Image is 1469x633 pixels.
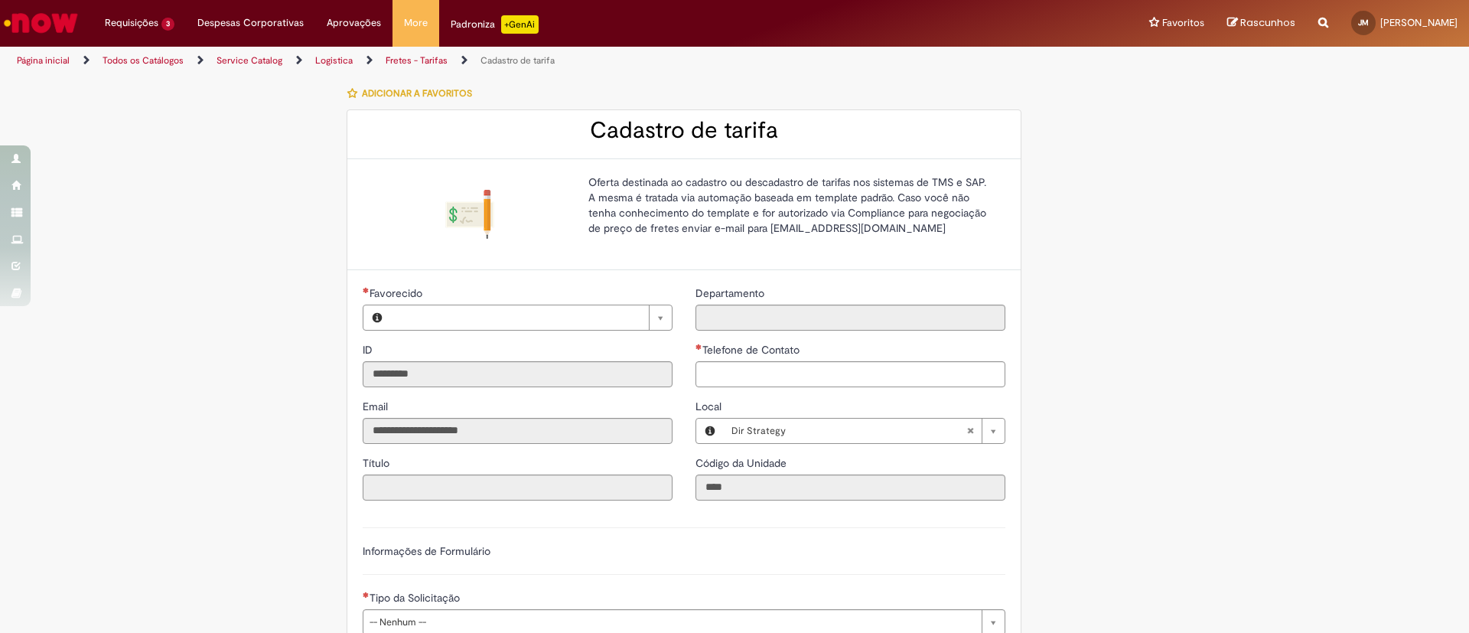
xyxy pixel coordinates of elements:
span: Somente leitura - ID [363,343,376,357]
ul: Trilhas de página [11,47,968,75]
a: Service Catalog [217,54,282,67]
span: More [404,15,428,31]
input: ID [363,361,673,387]
a: Fretes - Tarifas [386,54,448,67]
span: Aprovações [327,15,381,31]
img: Cadastro de tarifa [445,190,494,239]
a: Página inicial [17,54,70,67]
a: Cadastro de tarifa [480,54,555,67]
div: Padroniza [451,15,539,34]
span: Tipo da Solicitação [370,591,463,605]
span: 3 [161,18,174,31]
abbr: Limpar campo Local [959,419,982,443]
span: Telefone de Contato [702,343,803,357]
label: Informações de Formulário [363,544,490,558]
span: Rascunhos [1240,15,1295,30]
a: Dir StrategyLimpar campo Local [724,419,1005,443]
label: Somente leitura - Título [363,455,392,471]
input: Título [363,475,673,501]
span: Somente leitura - Código da Unidade [695,456,790,470]
span: Local [695,400,725,413]
span: Favoritos [1162,15,1204,31]
span: Adicionar a Favoritos [362,87,472,100]
span: Somente leitura - Título [363,456,392,470]
h2: Cadastro de tarifa [363,118,1005,143]
span: Necessários [363,592,370,598]
button: Adicionar a Favoritos [347,77,480,109]
label: Somente leitura - Email [363,399,391,414]
span: Somente leitura - Departamento [695,286,767,300]
span: Necessários [695,344,702,350]
span: JM [1358,18,1369,28]
span: Necessários [363,287,370,293]
span: Requisições [105,15,158,31]
button: Local, Visualizar este registro Dir Strategy [696,419,724,443]
input: Código da Unidade [695,475,1005,501]
span: Dir Strategy [731,419,966,443]
span: Despesas Corporativas [197,15,304,31]
label: Somente leitura - ID [363,342,376,357]
p: Oferta destinada ao cadastro ou descadastro de tarifas nos sistemas de TMS e SAP. A mesma é trata... [588,175,994,236]
span: [PERSON_NAME] [1380,16,1458,29]
label: Somente leitura - Código da Unidade [695,455,790,471]
p: +GenAi [501,15,539,34]
a: Todos os Catálogos [103,54,184,67]
a: Limpar campo Favorecido [391,305,672,330]
a: Logistica [315,54,353,67]
a: Rascunhos [1227,16,1295,31]
span: Necessários - Favorecido [370,286,425,300]
span: Somente leitura - Email [363,400,391,413]
img: ServiceNow [2,8,80,38]
input: Email [363,418,673,444]
input: Departamento [695,305,1005,331]
label: Somente leitura - Departamento [695,286,767,301]
input: Telefone de Contato [695,361,1005,387]
button: Favorecido, Visualizar este registro [363,305,391,330]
